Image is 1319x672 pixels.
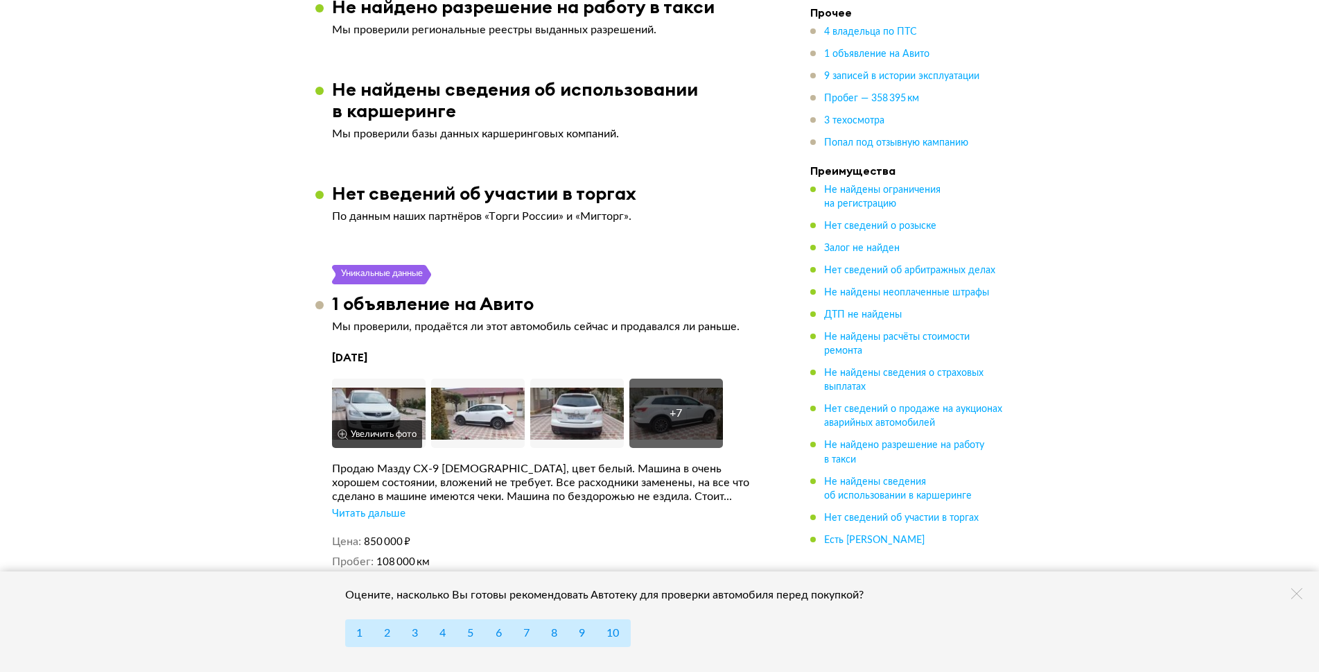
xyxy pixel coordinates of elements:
span: 850 000 ₽ [364,537,410,547]
button: 9 [568,619,596,647]
img: Car Photo [332,379,426,448]
img: Car Photo [431,379,525,448]
span: Нет сведений об участии в торгах [824,512,979,522]
button: Увеличить фото [332,420,422,448]
h4: Преимущества [810,164,1004,178]
span: 10 [606,628,619,639]
h3: Не найдены сведения об использовании в каршеринге [332,78,785,121]
span: Не найдены неоплаченные штрафы [824,288,989,298]
span: Залог не найден [824,243,900,253]
span: Не найдены сведения о страховых выплатах [824,368,984,392]
img: Car Photo [530,379,624,448]
span: 8 [551,628,557,639]
button: 7 [512,619,541,647]
span: 2 [384,628,390,639]
button: 8 [540,619,568,647]
span: 9 [579,628,585,639]
span: 9 записей в истории эксплуатации [824,71,979,81]
div: Оцените, насколько Вы готовы рекомендовать Автотеку для проверки автомобиля перед покупкой? [345,588,882,602]
span: 7 [523,628,530,639]
button: 2 [373,619,401,647]
span: 108 000 км [376,557,430,567]
span: Не найдены ограничения на регистрацию [824,185,941,209]
span: 4 [439,628,446,639]
span: Нет сведений об арбитражных делах [824,266,995,275]
span: 3 техосмотра [824,116,884,126]
button: 10 [595,619,630,647]
span: 3 [412,628,418,639]
span: 4 владельца по ПТС [824,27,917,37]
div: Читать дальше [332,507,405,521]
span: Попал под отзывную кампанию [824,138,968,148]
span: 6 [496,628,502,639]
span: Нет сведений о продаже на аукционах аварийных автомобилей [824,404,1002,428]
span: Не найдены сведения об использовании в каршеринге [824,476,972,500]
span: Не найдено разрешение на работу в такси [824,440,984,464]
p: Мы проверили, продаётся ли этот автомобиль сейчас и продавался ли раньше. [332,320,769,334]
span: ДТП не найдены [824,310,902,320]
dt: Пробег [332,555,374,569]
button: 6 [484,619,513,647]
dt: Цена [332,535,361,549]
span: 1 [356,628,362,639]
h4: [DATE] [332,350,769,365]
span: Пробег — 358 395 км [824,94,919,103]
p: Мы проверили базы данных каршеринговых компаний. [332,127,769,141]
span: Есть [PERSON_NAME] [824,535,925,544]
button: 5 [456,619,484,647]
button: 3 [401,619,429,647]
h3: Нет сведений об участии в торгах [332,182,636,204]
span: 1 объявление на Авито [824,49,929,59]
div: Продаю Мазду СХ-9 [DEMOGRAPHIC_DATA], цвет белый. Машина в очень хорошем состоянии, вложений не т... [332,462,769,503]
span: Не найдены расчёты стоимости ремонта [824,332,970,356]
p: По данным наших партнёров «Торги России» и «Мигторг». [332,209,769,223]
h4: Прочее [810,6,1004,19]
h3: 1 объявление на Авито [332,293,534,314]
button: 4 [428,619,457,647]
span: 5 [467,628,473,639]
div: Уникальные данные [340,265,423,284]
button: 1 [345,619,374,647]
p: Мы проверили региональные реестры выданных разрешений. [332,23,769,37]
div: + 7 [670,406,682,420]
span: Нет сведений о розыске [824,221,936,231]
